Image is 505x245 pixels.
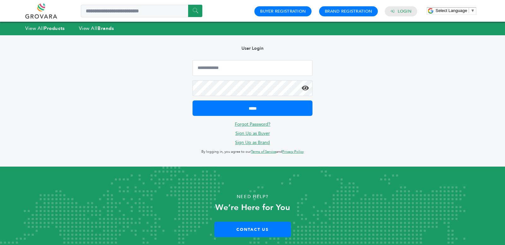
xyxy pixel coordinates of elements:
[251,149,276,154] a: Terms of Service
[260,9,306,14] a: Buyer Registration
[235,130,270,136] a: Sign Up as Buyer
[398,9,412,14] a: Login
[235,140,270,145] a: Sign Up as Brand
[25,25,65,31] a: View AllProducts
[471,8,475,13] span: ▼
[436,8,475,13] a: Select Language​
[98,25,114,31] strong: Brands
[325,9,372,14] a: Brand Registration
[25,192,480,202] p: Need Help?
[79,25,114,31] a: View AllBrands
[44,25,65,31] strong: Products
[282,149,304,154] a: Privacy Policy
[193,80,312,96] input: Password
[436,8,467,13] span: Select Language
[235,121,270,127] a: Forgot Password?
[215,202,290,213] strong: We’re Here for You
[214,222,291,237] a: Contact Us
[193,148,312,156] p: By logging in, you agree to our and
[193,60,312,76] input: Email Address
[81,5,202,17] input: Search a product or brand...
[241,45,264,51] b: User Login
